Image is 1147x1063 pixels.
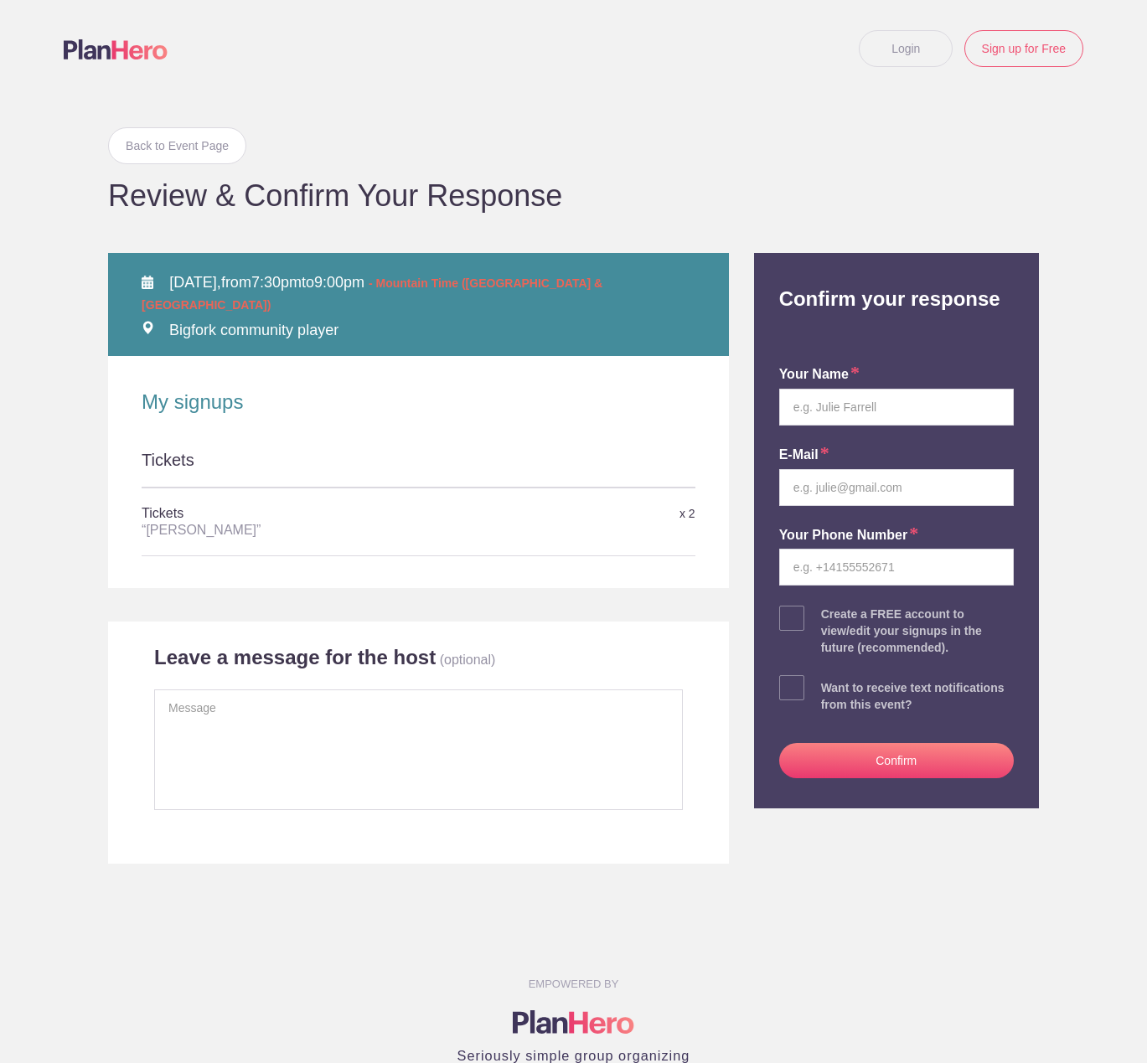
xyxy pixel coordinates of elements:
[251,274,302,291] span: 7:30pm
[142,448,695,487] div: Tickets
[821,679,1014,713] div: Want to receive text notifications from this event?
[821,606,1014,656] div: Create a FREE account to view/edit your signups in the future (recommended).
[154,645,436,670] h2: Leave a message for the host
[779,446,829,465] label: E-mail
[779,365,860,384] label: your name
[314,274,364,291] span: 9:00pm
[779,526,919,545] label: Your Phone Number
[142,497,510,547] h5: Tickets
[142,522,510,539] div: “[PERSON_NAME]”
[142,390,695,415] h2: My signups
[440,653,496,667] p: (optional)
[108,127,246,164] a: Back to Event Page
[779,549,1014,586] input: e.g. +14155552671
[767,253,1026,312] h2: Confirm your response
[169,322,338,338] span: Bigfork community player
[142,274,602,312] span: from to
[529,978,619,990] small: EMPOWERED BY
[779,389,1014,426] input: e.g. Julie Farrell
[964,30,1083,67] a: Sign up for Free
[779,743,1014,778] button: Confirm
[142,276,153,289] img: Calendar alt
[510,499,695,529] div: x 2
[169,274,221,291] span: [DATE],
[64,39,168,59] img: Logo main planhero
[779,469,1014,506] input: e.g. julie@gmail.com
[108,181,1039,211] h1: Review & Confirm Your Response
[513,1010,634,1034] img: Logo main planhero
[142,276,602,312] span: - Mountain Time ([GEOGRAPHIC_DATA] & [GEOGRAPHIC_DATA])
[859,30,953,67] a: Login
